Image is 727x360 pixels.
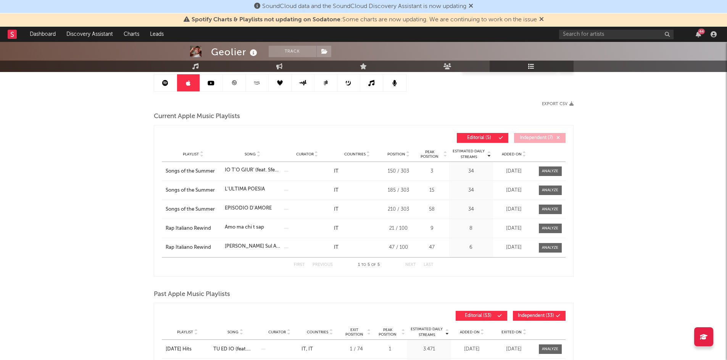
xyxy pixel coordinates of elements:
div: 47 [417,244,447,251]
button: Next [405,263,416,267]
button: Previous [313,263,333,267]
div: 185 / 303 [384,187,413,194]
div: L'ULTIMA POESIA [225,186,265,193]
div: Geolier [211,46,259,58]
span: Exited On [501,330,522,334]
span: Estimated Daily Streams [451,149,487,160]
div: 44 [698,29,705,34]
div: [DATE] [453,346,491,353]
div: 3.471 [409,346,449,353]
span: Curator [296,152,314,157]
button: Editorial(5) [457,133,508,143]
span: Spotify Charts & Playlists not updating on Sodatone [192,17,340,23]
div: IO T’O GIUR’ (feat. Sfera Ebbasta) [225,166,280,174]
div: EPISODIO D'AMORE [225,205,272,212]
button: Editorial(53) [456,311,507,321]
div: 1 / 74 [342,346,371,353]
a: Dashboard [24,27,61,42]
span: Estimated Daily Streams [409,326,445,338]
div: 150 / 303 [384,168,413,175]
div: 21 / 100 [384,225,413,232]
div: 3 [417,168,447,175]
a: Songs of the Summer [166,206,221,213]
span: Independent ( 33 ) [518,314,554,318]
div: 58 [417,206,447,213]
div: [PERSON_NAME] Sul A Te [225,243,280,250]
button: 44 [696,31,701,37]
span: Position [387,152,405,157]
div: [DATE] [495,346,533,353]
span: Current Apple Music Playlists [154,112,240,121]
div: 47 / 100 [384,244,413,251]
span: Added On [460,330,480,334]
a: IT [306,347,313,352]
div: [DATE] [495,244,533,251]
span: Peak Position [375,328,401,337]
span: Independent ( 7 ) [519,136,554,140]
span: Playlist [183,152,199,157]
span: Curator [268,330,286,334]
button: Export CSV [542,102,574,106]
span: Song [245,152,256,157]
div: Amo ma chi t sap [225,224,264,231]
div: 8 [451,225,491,232]
div: 1 [375,346,405,353]
input: Search for artists [559,30,674,39]
a: IT [334,207,339,212]
div: 1 5 5 [348,261,390,270]
span: SoundCloud data and the SoundCloud Discovery Assistant is now updating [262,3,466,10]
span: Song [227,330,239,334]
div: 34 [451,187,491,194]
div: 34 [451,168,491,175]
button: Independent(33) [513,311,566,321]
span: Dismiss [539,17,544,23]
a: Discovery Assistant [61,27,118,42]
span: Past Apple Music Playlists [154,290,230,299]
div: [DATE] [495,187,533,194]
span: to [361,263,366,267]
button: Independent(7) [514,133,566,143]
div: 210 / 303 [384,206,413,213]
div: 34 [451,206,491,213]
span: Editorial ( 5 ) [462,136,497,140]
span: Added On [502,152,522,157]
span: Editorial ( 53 ) [461,314,496,318]
div: 6 [451,244,491,251]
a: TU ED IO (feat. [GEOGRAPHIC_DATA]) [213,346,257,353]
div: [DATE] [495,206,533,213]
span: of [371,263,376,267]
a: IT [334,169,339,174]
button: Last [424,263,434,267]
a: IT [334,188,339,193]
a: Charts [118,27,145,42]
a: Songs of the Summer [166,168,221,175]
a: IT [301,347,306,352]
a: Rap Italiano Rewind [166,244,221,251]
span: Peak Position [417,150,443,159]
button: First [294,263,305,267]
span: Countries [344,152,366,157]
div: [DATE] [495,168,533,175]
div: 15 [417,187,447,194]
a: IT [334,245,339,250]
span: Dismiss [469,3,473,10]
a: IT [334,226,339,231]
div: [DATE] [495,225,533,232]
a: Leads [145,27,169,42]
span: Playlist [177,330,193,334]
span: Countries [307,330,328,334]
span: : Some charts are now updating. We are continuing to work on the issue [192,17,537,23]
a: Rap Italiano Rewind [166,225,221,232]
a: [DATE] Hits [166,346,210,353]
a: Songs of the Summer [166,187,221,194]
div: 9 [417,225,447,232]
span: Exit Position [342,328,366,337]
button: Track [269,46,316,57]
